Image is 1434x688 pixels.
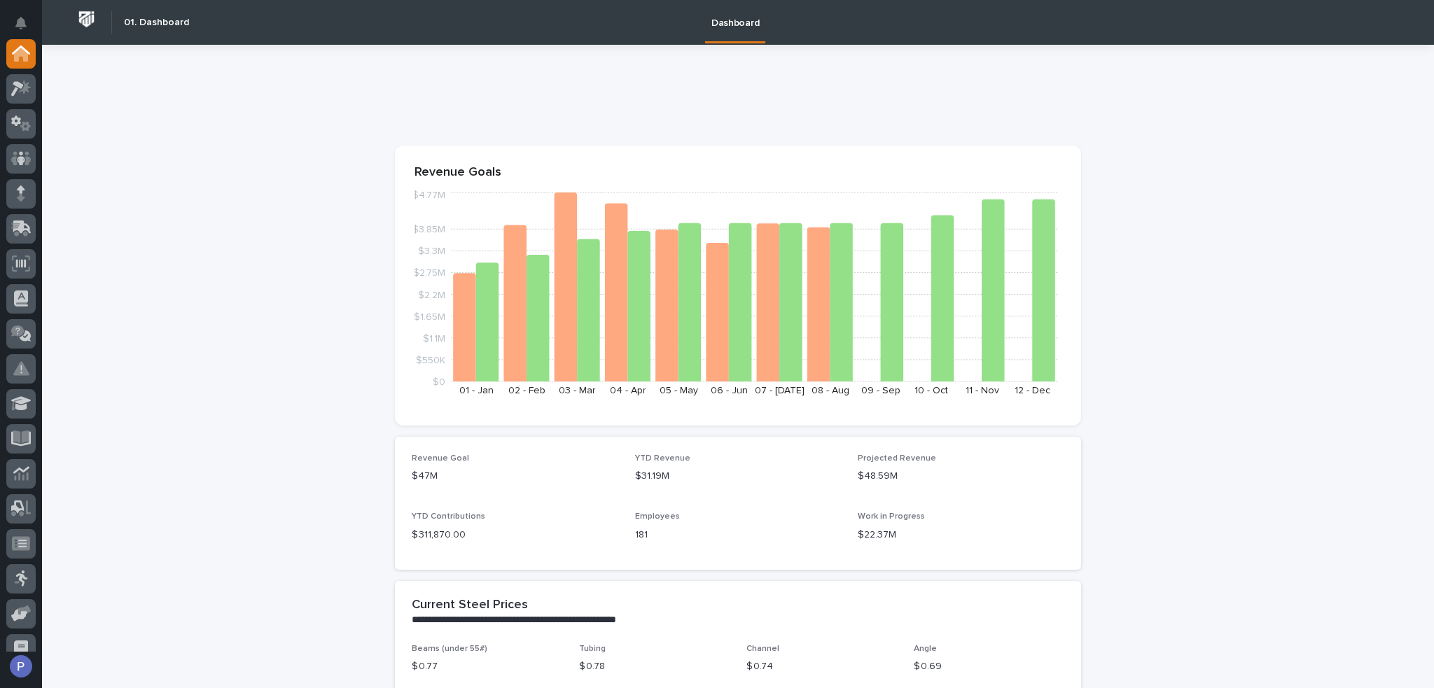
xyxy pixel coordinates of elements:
div: Notifications [18,17,36,39]
p: $ 0.78 [579,659,730,674]
p: $ 0.74 [746,659,897,674]
span: Work in Progress [858,512,925,521]
p: $22.37M [858,528,1064,542]
p: $ 311,870.00 [412,528,618,542]
text: 01 - Jan [459,386,494,395]
h2: 01. Dashboard [124,17,189,29]
p: $48.59M [858,469,1064,484]
span: Tubing [579,645,606,653]
span: Projected Revenue [858,454,936,463]
span: Angle [914,645,937,653]
text: 03 - Mar [559,386,596,395]
tspan: $2.2M [418,290,445,300]
button: Notifications [6,8,36,38]
text: 05 - May [660,386,698,395]
text: 09 - Sep [861,386,900,395]
text: 07 - [DATE] [755,386,805,395]
text: 12 - Dec [1015,386,1050,395]
span: Employees [635,512,680,521]
tspan: $4.77M [412,190,445,200]
text: 11 - Nov [966,386,999,395]
text: 02 - Feb [508,386,545,395]
tspan: $3.85M [412,225,445,234]
tspan: $3.3M [418,246,445,256]
span: Beams (under 55#) [412,645,487,653]
p: $47M [412,469,618,484]
text: 06 - Jun [711,386,748,395]
img: Workspace Logo [74,6,99,32]
button: users-avatar [6,652,36,681]
tspan: $2.75M [413,268,445,278]
p: Revenue Goals [415,165,1061,181]
span: Channel [746,645,779,653]
text: 10 - Oct [914,386,948,395]
tspan: $1.65M [414,311,445,321]
span: Revenue Goal [412,454,469,463]
span: YTD Contributions [412,512,485,521]
p: $ 0.77 [412,659,562,674]
p: $31.19M [635,469,842,484]
p: 181 [635,528,842,542]
p: $ 0.69 [914,659,1064,674]
h2: Current Steel Prices [412,598,528,613]
tspan: $0 [433,377,445,387]
tspan: $1.1M [423,333,445,343]
span: YTD Revenue [635,454,690,463]
text: 08 - Aug [812,386,849,395]
text: 04 - Apr [610,386,646,395]
tspan: $550K [416,355,445,365]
